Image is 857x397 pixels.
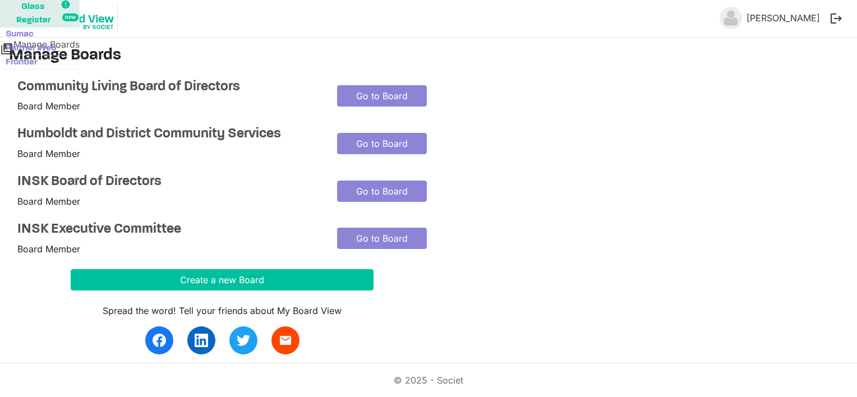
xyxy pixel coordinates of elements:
img: linkedin.svg [195,334,208,347]
span: Board Member [17,100,80,112]
span: email [279,334,292,347]
a: [PERSON_NAME] [742,7,824,29]
button: logout [824,7,848,30]
a: Humboldt and District Community Services [17,126,320,142]
img: twitter.svg [237,334,250,347]
div: new [62,13,79,21]
a: email [271,326,300,354]
a: Go to Board [337,133,427,154]
a: Go to Board [337,228,427,249]
span: Board Member [17,243,80,255]
img: no-profile-picture.svg [720,7,742,29]
span: Board Member [17,148,80,159]
a: INSK Board of Directors [17,174,320,190]
a: © 2025 - Societ [394,375,463,386]
div: Spread the word! Tell your friends about My Board View [71,304,374,317]
a: Go to Board [337,181,427,202]
a: Community Living Board of Directors [17,79,320,95]
a: Go to Board [337,85,427,107]
button: Create a new Board [71,269,374,290]
img: facebook.svg [153,334,166,347]
h3: Manage Boards [9,47,848,66]
span: Board Member [17,196,80,207]
a: INSK Executive Committee [17,221,320,238]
